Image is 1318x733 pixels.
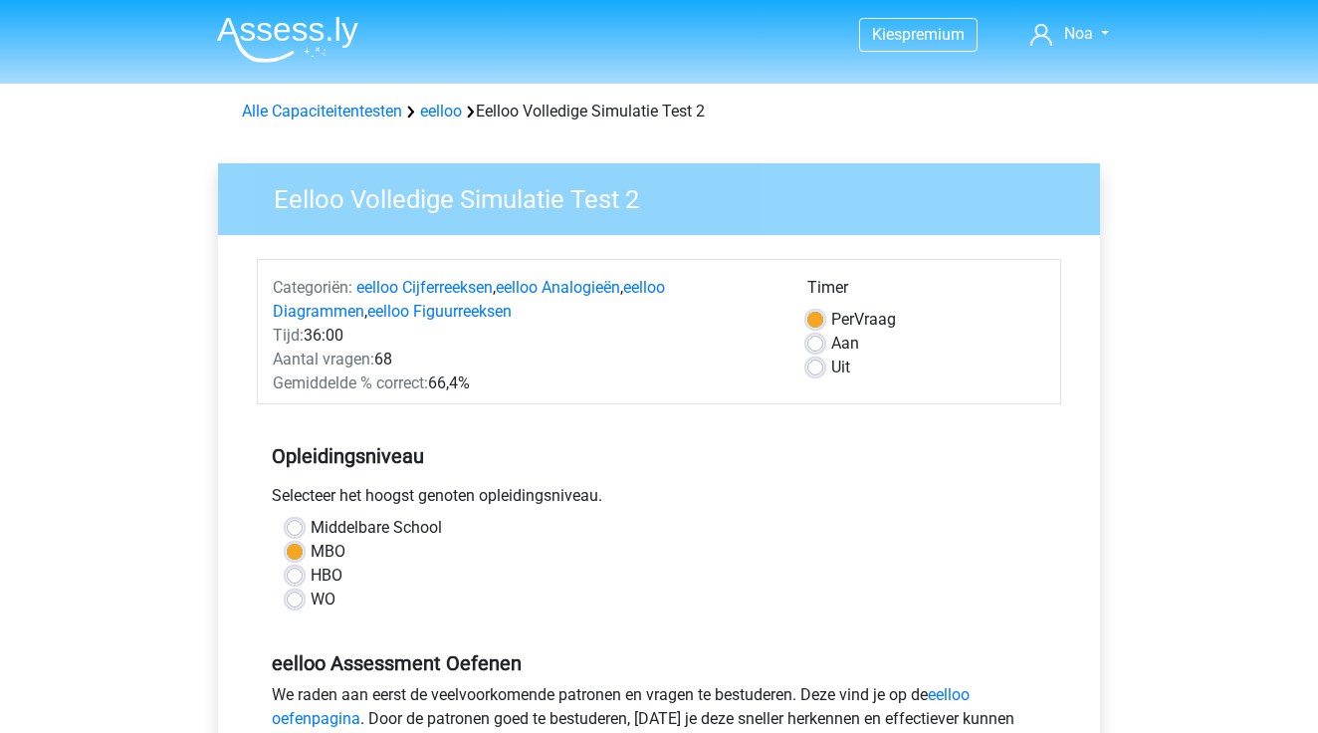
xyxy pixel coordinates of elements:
h5: eelloo Assessment Oefenen [272,651,1046,675]
label: Vraag [831,308,896,332]
a: Kiespremium [860,21,977,48]
div: Selecteer het hoogst genoten opleidingsniveau. [257,484,1061,516]
h3: Eelloo Volledige Simulatie Test 2 [250,176,1085,215]
a: eelloo [420,102,462,121]
span: Categoriën: [273,278,352,297]
div: Eelloo Volledige Simulatie Test 2 [234,100,1084,123]
span: Noa [1064,24,1093,43]
span: Tijd: [273,326,304,345]
label: HBO [311,564,342,588]
label: Aan [831,332,859,356]
a: Alle Capaciteitentesten [242,102,402,121]
img: Assessly [217,16,358,63]
div: 66,4% [258,371,792,395]
span: premium [902,25,965,44]
label: Middelbare School [311,516,442,540]
div: Timer [807,276,1045,308]
a: eelloo Cijferreeksen [356,278,493,297]
a: eelloo Analogieën [496,278,620,297]
span: Per [831,310,854,329]
label: MBO [311,540,345,564]
label: Uit [831,356,850,379]
div: 68 [258,348,792,371]
div: 36:00 [258,324,792,348]
div: , , , [258,276,792,324]
span: Kies [872,25,902,44]
span: Aantal vragen: [273,350,374,368]
span: Gemiddelde % correct: [273,373,428,392]
h5: Opleidingsniveau [272,436,1046,476]
label: WO [311,588,335,611]
a: Noa [1022,22,1117,46]
a: eelloo Figuurreeksen [367,302,512,321]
